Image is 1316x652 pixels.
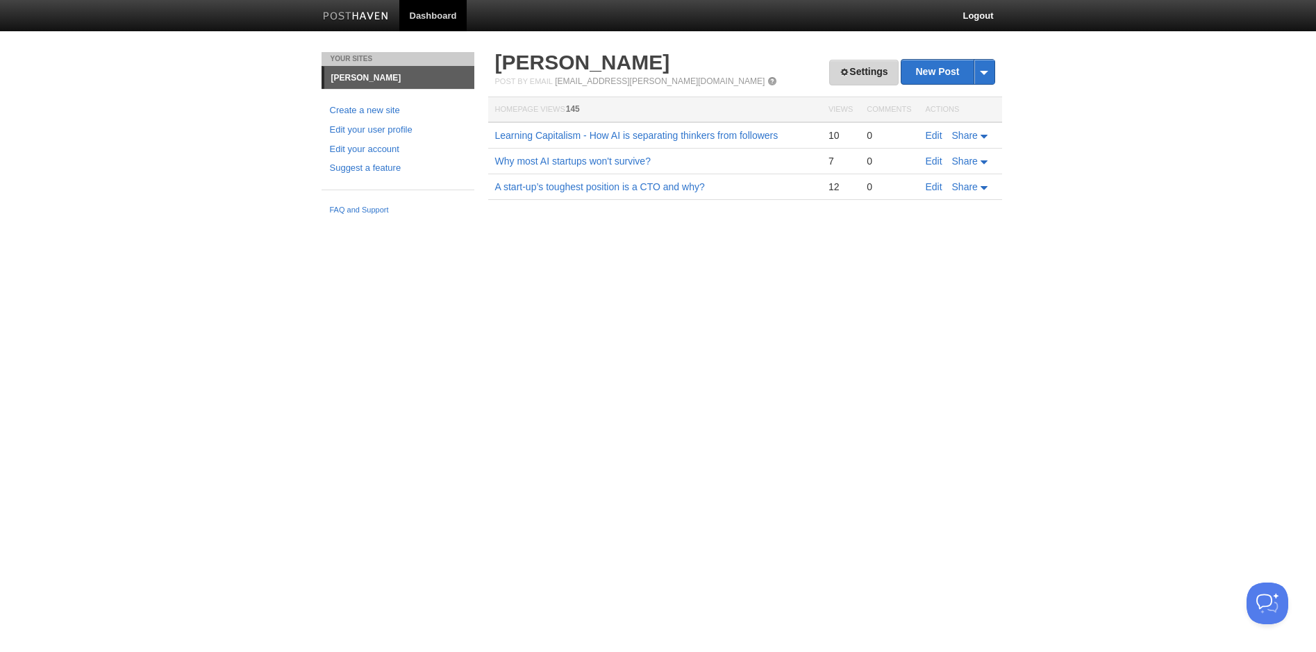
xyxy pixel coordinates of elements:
[495,156,651,167] a: Why most AI startups won't survive?
[867,181,911,193] div: 0
[867,129,911,142] div: 0
[901,60,994,84] a: New Post
[828,155,853,167] div: 7
[926,156,942,167] a: Edit
[555,76,765,86] a: [EMAIL_ADDRESS][PERSON_NAME][DOMAIN_NAME]
[323,12,389,22] img: Posthaven-bar
[495,181,705,192] a: A start-up’s toughest position is a CTO and why?
[867,155,911,167] div: 0
[952,130,978,141] span: Share
[322,52,474,66] li: Your Sites
[330,103,466,118] a: Create a new site
[860,97,918,123] th: Comments
[926,181,942,192] a: Edit
[324,67,474,89] a: [PERSON_NAME]
[495,130,778,141] a: Learning Capitalism - How AI is separating thinkers from followers
[330,142,466,157] a: Edit your account
[330,204,466,217] a: FAQ and Support
[828,129,853,142] div: 10
[566,104,580,114] span: 145
[330,161,466,176] a: Suggest a feature
[926,130,942,141] a: Edit
[495,77,553,85] span: Post by Email
[952,181,978,192] span: Share
[919,97,1002,123] th: Actions
[822,97,860,123] th: Views
[829,60,898,85] a: Settings
[828,181,853,193] div: 12
[495,51,670,74] a: [PERSON_NAME]
[1247,583,1288,624] iframe: Help Scout Beacon - Open
[488,97,822,123] th: Homepage Views
[952,156,978,167] span: Share
[330,123,466,137] a: Edit your user profile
